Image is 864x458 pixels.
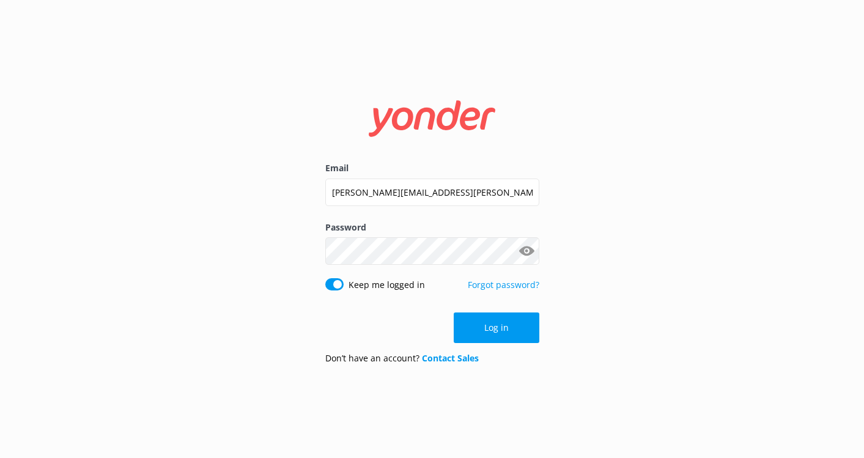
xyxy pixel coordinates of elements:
[325,161,539,175] label: Email
[325,221,539,234] label: Password
[325,179,539,206] input: user@emailaddress.com
[468,279,539,290] a: Forgot password?
[422,352,479,364] a: Contact Sales
[515,239,539,264] button: Show password
[325,352,479,365] p: Don’t have an account?
[349,278,425,292] label: Keep me logged in
[454,312,539,343] button: Log in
